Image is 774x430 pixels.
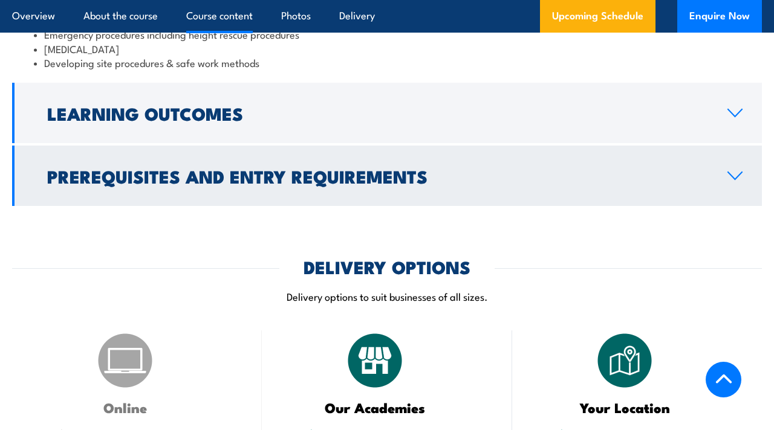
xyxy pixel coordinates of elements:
[34,42,740,56] li: [MEDICAL_DATA]
[542,400,707,414] h3: Your Location
[292,400,457,414] h3: Our Academies
[304,258,470,274] h2: DELIVERY OPTIONS
[34,27,740,41] li: Emergency procedures including height rescue procedures
[47,168,708,184] h2: Prerequisites and Entry Requirements
[12,289,762,303] p: Delivery options to suit businesses of all sizes.
[42,400,207,414] h3: Online
[12,146,762,206] a: Prerequisites and Entry Requirements
[47,105,708,121] h2: Learning Outcomes
[12,83,762,143] a: Learning Outcomes
[34,56,740,69] li: Developing site procedures & safe work methods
